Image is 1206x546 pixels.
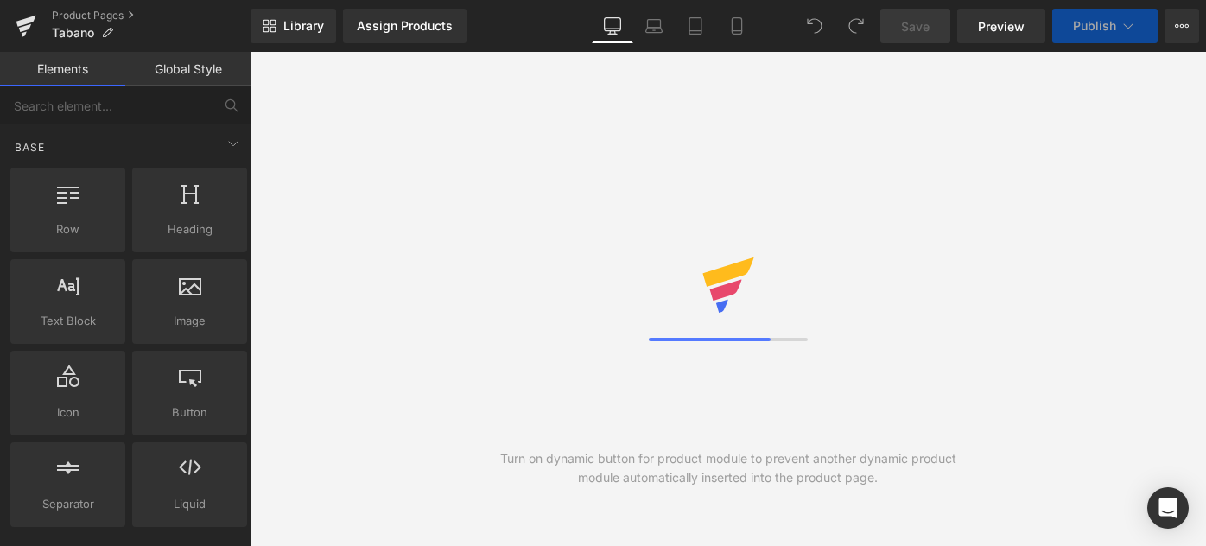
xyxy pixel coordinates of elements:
[357,19,453,33] div: Assign Products
[839,9,873,43] button: Redo
[957,9,1045,43] a: Preview
[52,26,94,40] span: Tabano
[125,52,251,86] a: Global Style
[283,18,324,34] span: Library
[978,17,1025,35] span: Preview
[137,312,242,330] span: Image
[633,9,675,43] a: Laptop
[16,403,120,422] span: Icon
[137,495,242,513] span: Liquid
[137,403,242,422] span: Button
[16,495,120,513] span: Separator
[16,312,120,330] span: Text Block
[1073,19,1116,33] span: Publish
[1052,9,1158,43] button: Publish
[52,9,251,22] a: Product Pages
[1147,487,1189,529] div: Open Intercom Messenger
[251,9,336,43] a: New Library
[489,449,968,487] div: Turn on dynamic button for product module to prevent another dynamic product module automatically...
[901,17,930,35] span: Save
[137,220,242,238] span: Heading
[716,9,758,43] a: Mobile
[797,9,832,43] button: Undo
[13,139,47,156] span: Base
[1165,9,1199,43] button: More
[675,9,716,43] a: Tablet
[592,9,633,43] a: Desktop
[16,220,120,238] span: Row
